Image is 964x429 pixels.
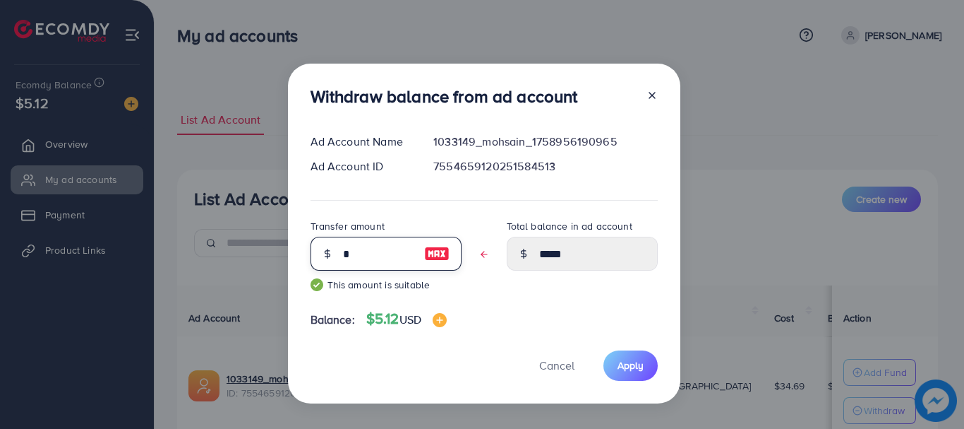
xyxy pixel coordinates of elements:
h4: $5.12 [366,310,447,328]
button: Cancel [522,351,592,381]
span: USD [399,312,421,327]
div: Ad Account Name [299,134,423,150]
img: image [424,245,450,262]
div: Ad Account ID [299,158,423,175]
button: Apply [603,351,658,381]
span: Cancel [539,358,574,373]
div: 7554659120251584513 [422,158,668,175]
label: Total balance in ad account [507,219,632,233]
span: Apply [617,358,644,372]
label: Transfer amount [311,219,385,233]
div: 1033149_mohsain_1758956190965 [422,134,668,150]
img: guide [311,278,323,291]
h3: Withdraw balance from ad account [311,86,578,107]
span: Balance: [311,312,355,328]
small: This amount is suitable [311,278,462,292]
img: image [433,313,447,327]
